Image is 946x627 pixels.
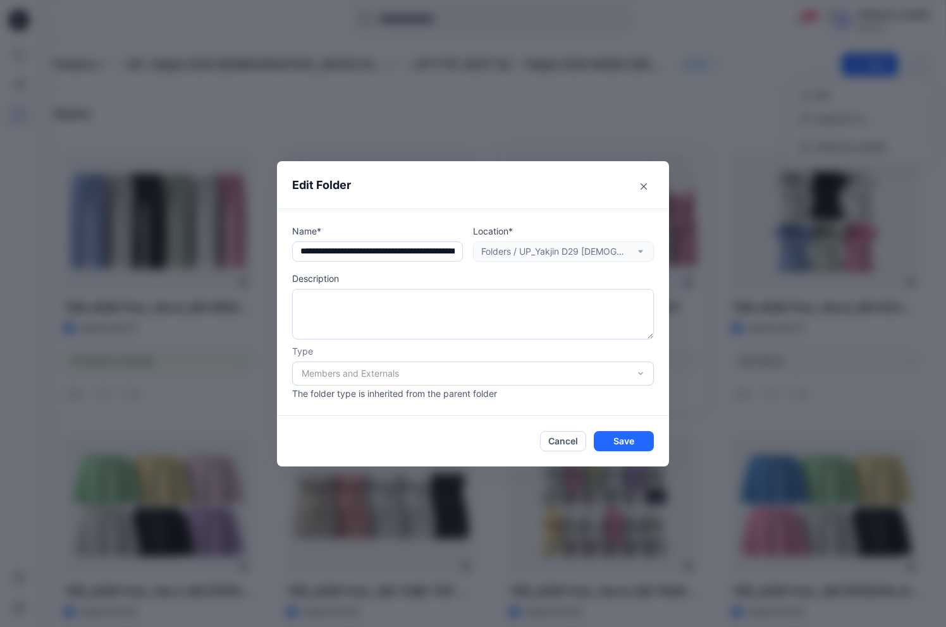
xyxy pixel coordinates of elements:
p: The folder type is inherited from the parent folder [292,387,654,400]
p: Description [292,272,654,285]
header: Edit Folder [277,161,669,209]
button: Close [634,176,654,197]
button: Cancel [540,431,586,451]
p: Name* [292,224,463,238]
button: Save [594,431,654,451]
p: Location* [473,224,654,238]
p: Type [292,344,654,358]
